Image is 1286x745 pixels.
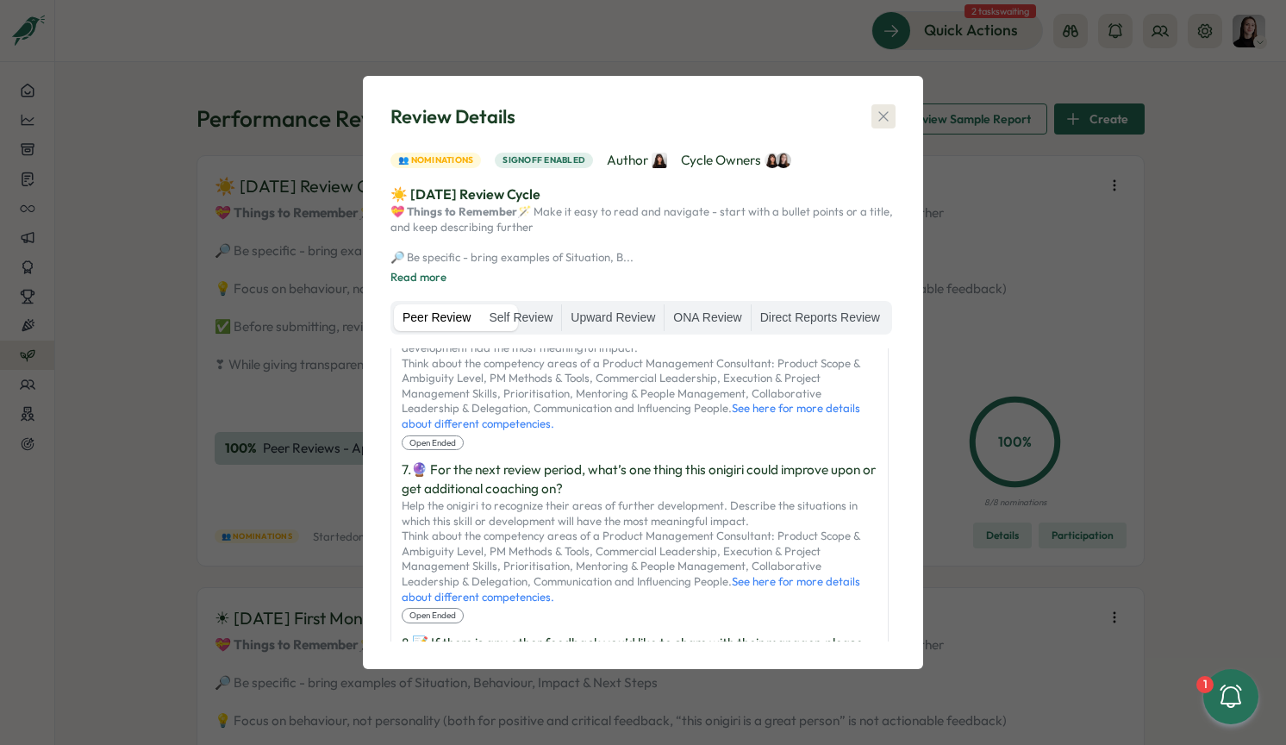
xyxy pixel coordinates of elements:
p: ☀️ [DATE] Review Cycle [390,184,896,205]
a: See here for more details about different competencies. [402,401,860,430]
span: Author [607,151,667,170]
img: Elena Ladushyna [776,153,791,168]
strong: 💝 Things to Remember [390,204,517,218]
label: Direct Reports Review [752,304,889,332]
div: open ended [402,435,464,451]
div: 1 [1196,676,1214,693]
a: See here for more details about different competencies. [402,574,860,604]
button: Read more [390,270,446,285]
img: Kelly Rosa [652,153,667,168]
div: open ended [402,608,464,623]
p: 🪄 Make it easy to read and navigate - start with a bullet points or a title, and keep describing ... [390,204,896,265]
p: Help the onigiri to reflect on their strong sides. Describe the situations in which this skill or... [402,325,877,431]
label: Upward Review [562,304,664,332]
label: Peer Review [394,304,479,332]
p: 7 . 🔮 For the next review period, what’s one thing this onigiri could improve upon or get additio... [402,460,877,498]
p: Help the onigiri to recognize their areas of further development. Describe the situations in whic... [402,498,877,604]
span: Cycle Owners [681,151,791,170]
span: Signoff enabled [503,153,585,167]
img: Kelly Rosa [765,153,780,168]
span: Review Details [390,103,515,130]
label: ONA Review [665,304,750,332]
button: 1 [1203,669,1258,724]
span: 👥 Nominations [398,153,473,167]
label: Self Review [480,304,561,332]
p: 8 . 📝 If there is any other feedback you’d like to share with their manager, please use the space... [402,634,877,672]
